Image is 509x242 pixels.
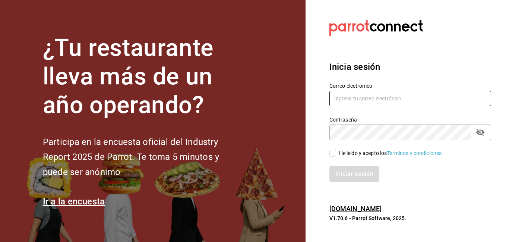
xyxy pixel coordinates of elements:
h1: ¿Tu restaurante lleva más de un año operando? [43,34,244,119]
a: Términos y condiciones. [387,150,443,156]
h2: Participa en la encuesta oficial del Industry Report 2025 de Parrot. Te toma 5 minutos y puede se... [43,135,244,180]
a: Ir a la encuesta [43,196,105,207]
button: passwordField [474,126,487,139]
h3: Inicia sesión [329,60,491,74]
label: Correo electrónico [329,83,491,88]
label: Contraseña [329,117,491,122]
div: He leído y acepto los [339,149,443,157]
a: [DOMAIN_NAME] [329,205,382,213]
input: Ingresa tu correo electrónico [329,91,491,106]
p: V1.70.6 - Parrot Software, 2025. [329,214,491,222]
